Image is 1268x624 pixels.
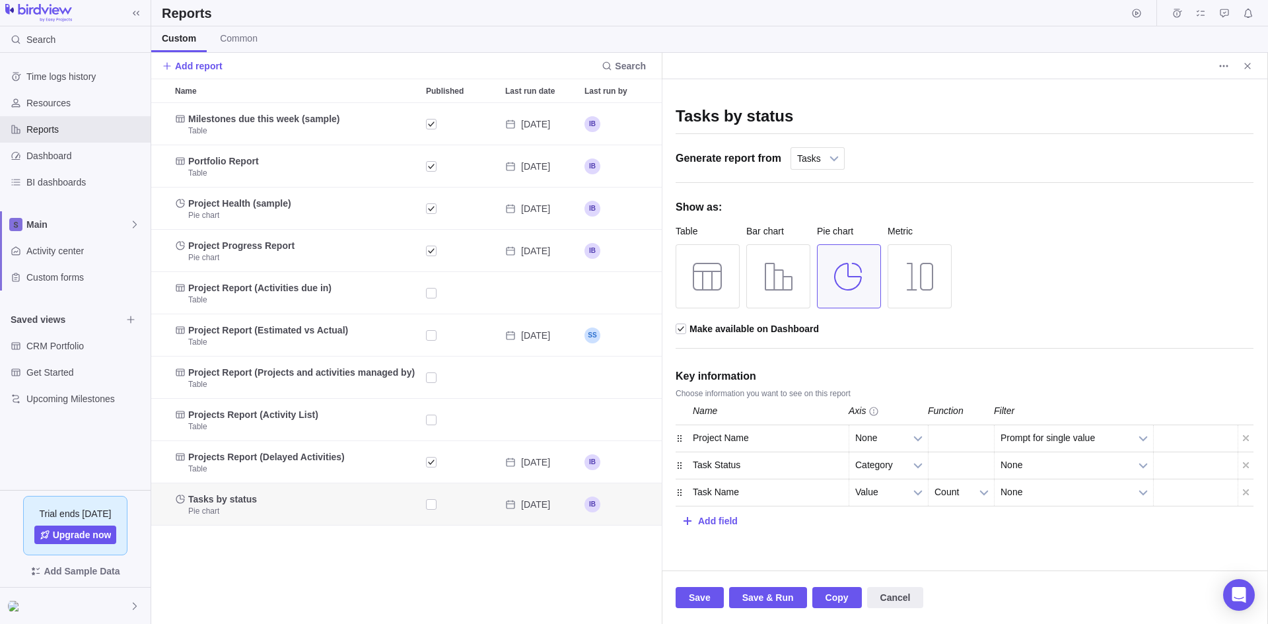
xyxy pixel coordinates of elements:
div: Project Name [684,425,849,452]
div: Last run date [500,272,579,314]
span: Upcoming Milestones [26,392,145,405]
span: Sep 9 [521,118,550,131]
div: Last run date [500,79,579,102]
div: Published [421,483,500,526]
span: Saved views [11,313,122,326]
span: Upgrade now [53,528,112,541]
span: Upgrade now [34,526,117,544]
div: Last run date [500,399,579,441]
span: Main [26,218,129,231]
div: Name [170,314,421,357]
div: Shobnom Sultana [579,314,764,356]
div: Ivan Boggio [579,188,764,229]
div: Name [170,79,421,102]
div: Axis [849,398,866,424]
div: Task Name [684,479,849,506]
span: Save & Run [742,590,794,606]
span: Approval requests [1215,4,1234,22]
div: Show as: [676,196,952,218]
div: Last run by [579,230,764,272]
div: Name [170,145,421,188]
div: Published [421,314,500,357]
span: Project Health (sample) [188,197,291,210]
span: None [855,425,905,451]
span: Trial ends [DATE] [40,507,112,520]
div: Ivan Boggio [579,145,764,187]
div: Generate report from [676,147,781,169]
div: Published [421,230,500,272]
span: Table [188,337,207,347]
div: Ivan Boggio [579,441,764,483]
span: Table [188,379,207,390]
span: Search [615,59,646,73]
div: Name [170,103,421,145]
span: Tasks [797,148,821,169]
div: Name [170,357,421,399]
span: Table [188,125,207,136]
div: Last run by [579,145,764,188]
div: Ivan Boggio [579,230,764,271]
div: Function [928,398,994,425]
div: Last run by [579,483,764,526]
span: Count [934,479,971,505]
div: Published [421,357,500,399]
span: Save & Run [729,587,807,608]
div: Bar chart [746,225,810,238]
div: Name [170,272,421,314]
a: My assignments [1191,10,1210,20]
span: Add report [162,57,223,75]
span: Custom forms [26,271,145,284]
span: BI dashboards [26,176,145,189]
div: Published [421,79,500,102]
span: Add Sample Data [11,561,140,582]
img: logo [5,4,72,22]
div: Choose information you want to see on this report [676,387,1253,398]
img: Show [8,601,24,611]
a: Notifications [1239,10,1257,20]
span: Save [689,590,711,606]
span: Search [26,33,55,46]
span: Project Report (Estimated vs Actual) [188,324,348,337]
span: Portfolio Report [188,155,259,168]
span: Published [426,85,464,98]
div: Last run by [579,399,764,441]
span: Time logs history [26,70,145,83]
div: Last run date [500,188,579,230]
div: Name [170,399,421,441]
span: Make available on Dashboard [689,324,819,334]
span: Cancel [867,587,924,608]
div: Ivan Boggio [579,483,764,525]
span: Name [175,85,197,98]
span: Last run by [584,85,627,98]
div: Last run by [579,314,764,357]
span: Table [188,464,207,474]
span: Projects Report (Activity List) [188,408,318,421]
span: Pie chart [188,252,219,263]
span: Pie chart [188,210,219,221]
div: Published [421,145,500,188]
span: Time logs [1168,4,1186,22]
h2: Reports [162,4,212,22]
div: Ivan Boggio [579,103,764,145]
div: Filter [994,398,1093,425]
span: Add Sample Data [44,563,120,579]
div: Last run date [500,441,579,483]
div: Last run by [579,441,764,483]
span: More actions [1215,57,1233,75]
span: Sep 9 [521,244,550,258]
div: Last run date [500,483,579,526]
span: Pie chart [188,506,219,516]
div: Pie chart [817,225,881,238]
a: Common [209,26,268,52]
span: Project Report (Projects and activities managed by) [188,366,415,379]
span: Close [1238,57,1257,75]
span: Save [676,587,724,608]
span: Projects Report (Delayed Activities) [188,450,345,464]
span: Milestones due this week (sample) [188,112,340,125]
div: Name [684,398,849,425]
div: Last run by [579,272,764,314]
span: Cancel [880,590,911,606]
div: Published [421,441,500,483]
div: Name [170,188,421,230]
div: Last run date [500,145,579,188]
